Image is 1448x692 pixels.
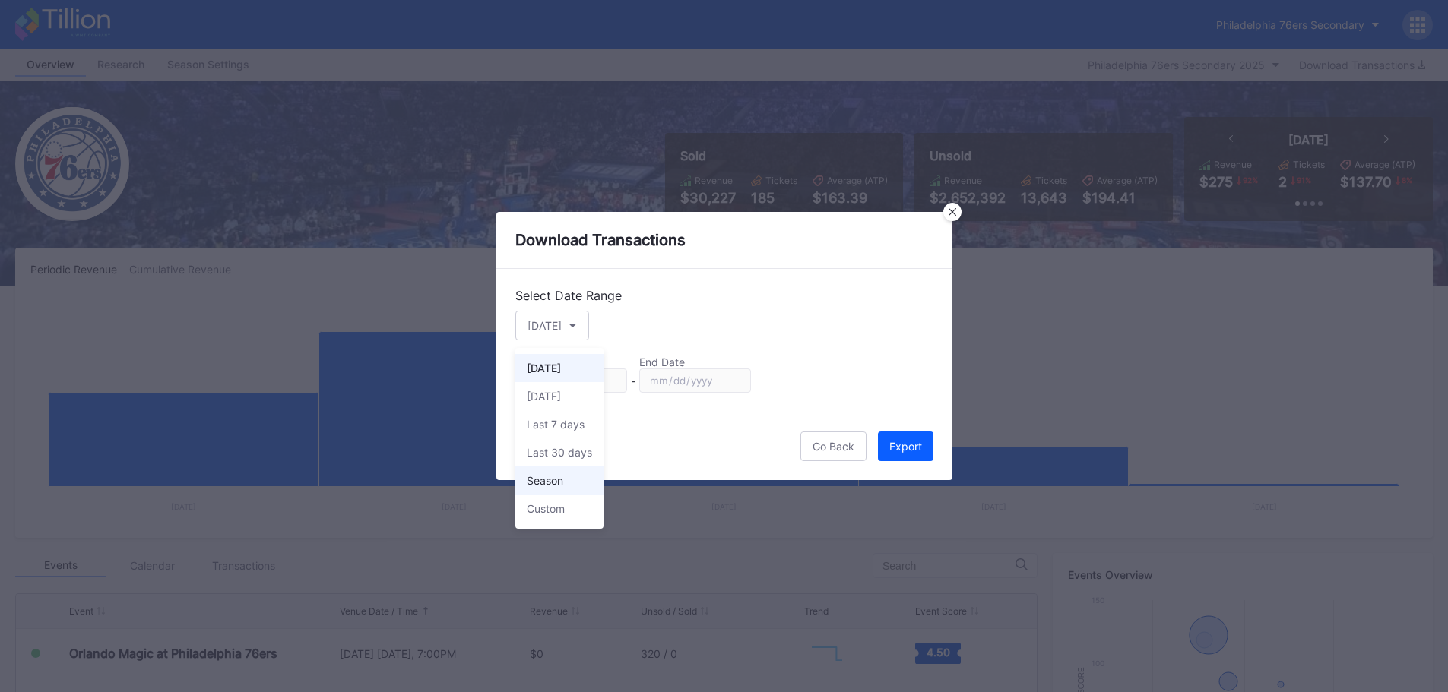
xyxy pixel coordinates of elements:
div: [DATE] [527,390,561,403]
div: Last 7 days [527,418,585,431]
div: [DATE] [527,362,561,374]
div: Custom [527,502,565,515]
div: Season [527,474,563,487]
div: Last 30 days [527,446,592,459]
